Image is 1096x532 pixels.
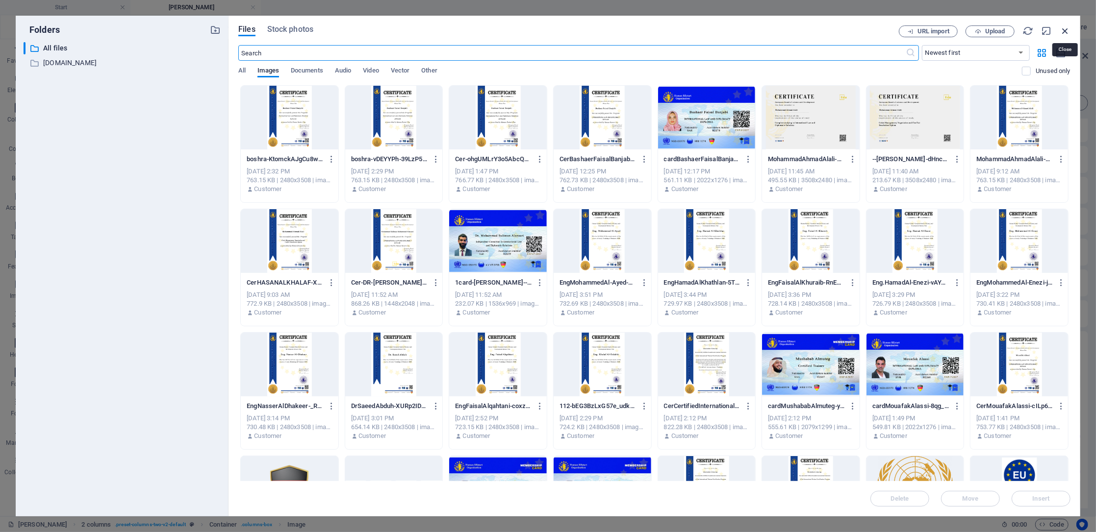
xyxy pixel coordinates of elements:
div: 232.07 KB | 1536x969 | image/jpeg [455,299,541,308]
p: Eng.HamadAl-Enezi-vAYJfLZzqXm_d6CsBPBQ3g.jpg [872,278,949,287]
div: [DATE] 2:29 PM [560,414,645,423]
p: CerMouafakAlassi-cILp6LYFo3cjjsAdH1lykg.jpg [976,402,1053,411]
p: Customer [984,432,1012,440]
p: Customer [775,308,803,317]
div: 561.11 KB | 2022x1276 | image/jpeg [664,176,750,185]
p: Customer [671,308,699,317]
p: Customer [671,432,699,440]
div: [DATE] 11:52 AM [351,290,437,299]
p: Customer [463,432,490,440]
p: Customer [254,308,281,317]
p: Folders [24,24,60,36]
p: Customer [358,432,386,440]
button: URL import [899,25,958,37]
span: Vector [391,65,410,78]
div: 763.15 KB | 2480x3508 | image/jpeg [976,176,1062,185]
p: 1card-MAMDOUH-MOHAMMAD-ADNAN-ALMOKDAD--1536x969-7gxTjn6F4lmb5f9IKXluSg.jpg [455,278,532,287]
p: boshra-KtomckAJgCu8w65dSoNCYg.jpg [247,155,323,164]
div: 495.55 KB | 3508x2480 | image/jpeg [768,176,854,185]
div: [DATE] 3:01 PM [351,414,437,423]
div: [DATE] 11:52 AM [455,290,541,299]
p: 112-bEG3BzLxG57e_udkqUpOjg.jpg [560,402,636,411]
div: 729.97 KB | 2480x3508 | image/jpeg [664,299,750,308]
p: Customer [567,308,594,317]
p: Customer [567,185,594,193]
div: [DATE] 2:32 PM [247,167,332,176]
div: 555.61 KB | 2079x1299 | image/jpeg [768,423,854,432]
p: Customer [984,308,1012,317]
div: [DATE] 3:51 PM [560,290,645,299]
p: Customer [463,308,490,317]
span: Upload [985,28,1005,34]
p: EngHamadAlKhathlan-5Txsv-mfDjCkP0qHo46WEw.jpg [664,278,740,287]
p: MohammadAhmadAlali-8yVnJItD71YpnG3ZLrWc3A.jpg [976,155,1053,164]
p: EngMohammedAl-Ayed-NnRBTnMLJLE4HuThTs_57w.jpg [560,278,636,287]
p: Customer [254,432,281,440]
p: Customer [775,185,803,193]
p: Customer [671,185,699,193]
div: 723.15 KB | 2480x3508 | image/jpeg [455,423,541,432]
span: Images [257,65,279,78]
div: [DATE] 2:52 PM [455,414,541,423]
p: --Mohammad-Ahmad-Alali-dHncSi7XBmhrJO1Z5mLVhw.webp [872,155,949,164]
div: 762.73 KB | 2480x3508 | image/jpeg [560,176,645,185]
span: All [238,65,246,78]
span: Documents [291,65,323,78]
i: Minimize [1041,25,1052,36]
div: 730.41 KB | 2480x3508 | image/jpeg [976,299,1062,308]
p: Customer [880,185,907,193]
p: Customer [463,185,490,193]
p: Customer [984,185,1012,193]
div: 772.9 KB | 2480x3508 | image/jpeg [247,299,332,308]
div: 728.14 KB | 2480x3508 | image/jpeg [768,299,854,308]
p: EngFaisalAlKhuraib-RnEaAPSI1FrMfoVTERU8Cg.jpg [768,278,844,287]
p: Unused only [1036,67,1071,75]
p: [DOMAIN_NAME] [43,57,203,69]
div: 730.48 KB | 2480x3508 | image/jpeg [247,423,332,432]
div: [DATE] 3:44 PM [664,290,750,299]
div: [DATE] 3:29 PM [872,290,958,299]
div: 724.2 KB | 2480x3508 | image/jpeg [560,423,645,432]
div: ​ [24,42,25,54]
div: [DATE] 2:12 PM [664,414,750,423]
div: [DATE] 3:14 PM [247,414,332,423]
i: Reload [1022,25,1033,36]
div: 822.28 KB | 2480x3508 | image/jpeg [664,423,750,432]
p: Customer [880,308,907,317]
div: 726.79 KB | 2480x3508 | image/jpeg [872,299,958,308]
div: 732.69 KB | 2480x3508 | image/jpeg [560,299,645,308]
div: [DATE] 11:40 AM [872,167,958,176]
div: [DOMAIN_NAME] [24,57,221,69]
div: [DATE] 2:12 PM [768,414,854,423]
p: CerHASANALKHALAF-XEzhkd77o_yjxPbNnQemKg.jpg [247,278,323,287]
span: Video [363,65,379,78]
span: Audio [335,65,351,78]
span: Files [238,24,255,35]
div: 766.77 KB | 2480x3508 | image/jpeg [455,176,541,185]
div: 763.15 KB | 2480x3508 | image/jpeg [351,176,437,185]
p: DrSaeedAbduh-XURp2IDZd4Cz85UMcx17dQ.jpg [351,402,428,411]
p: cardBashaerFaisalBanjabi-Mfx38nyFYOesIpW2bWprSg.jpg [664,155,740,164]
div: 753.77 KB | 2480x3508 | image/jpeg [976,423,1062,432]
p: EngMohammedAl-Enezi-jRN6m6TMVpe94xnc-eQBzg.jpg [976,278,1053,287]
p: cardMushababAlmuteg-yV0ASx4ZYdxgVG-b8W5nKA.jpg [768,402,844,411]
div: [DATE] 1:41 PM [976,414,1062,423]
div: [DATE] 12:25 PM [560,167,645,176]
span: URL import [918,28,949,34]
p: boshra-vDEYYPh-39LzP5zytrG3QQ.jpg [351,155,428,164]
div: [DATE] 9:12 AM [976,167,1062,176]
p: Customer [775,432,803,440]
div: [DATE] 11:45 AM [768,167,854,176]
div: [DATE] 3:36 PM [768,290,854,299]
p: Customer [358,308,386,317]
p: All files [43,43,203,54]
div: [DATE] 1:49 PM [872,414,958,423]
p: Customer [880,432,907,440]
p: EngFaisalAlqahtani-coxzqUsgHNdQo2loutXZdw.jpg [455,402,532,411]
div: [DATE] 12:17 PM [664,167,750,176]
button: Upload [966,25,1015,37]
p: Customer [567,432,594,440]
span: Other [421,65,437,78]
span: Stock photos [267,24,313,35]
p: Cer-ohgUMLrY3o5AbcQ2twOICw.jpg [455,155,532,164]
